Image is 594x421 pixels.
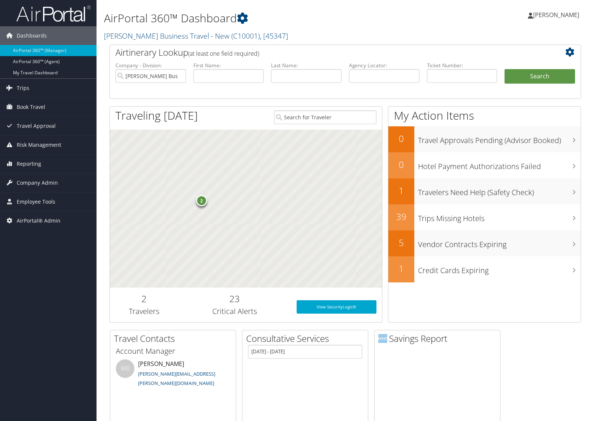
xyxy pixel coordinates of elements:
[378,332,500,345] h2: Savings Report
[418,210,581,224] h3: Trips Missing Hotels
[388,108,581,123] h1: My Action Items
[271,62,342,69] label: Last Name:
[388,236,414,249] h2: 5
[196,195,207,206] div: 2
[388,158,414,171] h2: 0
[17,155,41,173] span: Reporting
[388,126,581,152] a: 0Travel Approvals Pending (Advisor Booked)
[528,4,587,26] a: [PERSON_NAME]
[188,49,259,58] span: (at least one field required)
[17,79,29,97] span: Trips
[138,370,215,387] a: [PERSON_NAME][EMAIL_ADDRESS][PERSON_NAME][DOMAIN_NAME]
[388,210,414,223] h2: 39
[349,62,420,69] label: Agency Locator:
[17,192,55,211] span: Employee Tools
[246,332,368,345] h2: Consultative Services
[533,11,579,19] span: [PERSON_NAME]
[388,256,581,282] a: 1Credit Cards Expiring
[418,184,581,198] h3: Travelers Need Help (Safety Check)
[104,31,288,41] a: [PERSON_NAME] Business Travel - New
[115,108,198,123] h1: Traveling [DATE]
[115,46,536,59] h2: Airtinerary Lookup
[115,306,172,317] h3: Travelers
[17,117,56,135] span: Travel Approval
[427,62,497,69] label: Ticket Number:
[114,332,236,345] h2: Travel Contacts
[183,306,285,317] h3: Critical Alerts
[193,62,264,69] label: First Name:
[116,346,230,356] h3: Account Manager
[17,136,61,154] span: Risk Management
[378,334,387,343] img: domo-logo.png
[418,132,581,146] h3: Travel Approvals Pending (Advisor Booked)
[505,69,575,84] button: Search
[17,26,47,45] span: Dashboards
[388,262,414,275] h2: 1
[115,62,186,69] label: Company - Division:
[388,132,414,145] h2: 0
[112,359,234,390] li: [PERSON_NAME]
[297,300,376,314] a: View SecurityLogic®
[260,31,288,41] span: , [ 45347 ]
[16,5,91,22] img: airportal-logo.png
[388,178,581,204] a: 1Travelers Need Help (Safety Check)
[418,236,581,250] h3: Vendor Contracts Expiring
[274,110,376,124] input: Search for Traveler
[116,359,134,378] div: WB
[418,262,581,276] h3: Credit Cards Expiring
[183,292,285,305] h2: 23
[388,204,581,230] a: 39Trips Missing Hotels
[231,31,260,41] span: ( C10001 )
[104,10,426,26] h1: AirPortal 360™ Dashboard
[17,174,58,192] span: Company Admin
[17,98,45,116] span: Book Travel
[388,230,581,256] a: 5Vendor Contracts Expiring
[388,152,581,178] a: 0Hotel Payment Authorizations Failed
[17,211,61,230] span: AirPortal® Admin
[418,158,581,172] h3: Hotel Payment Authorizations Failed
[388,184,414,197] h2: 1
[115,292,172,305] h2: 2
